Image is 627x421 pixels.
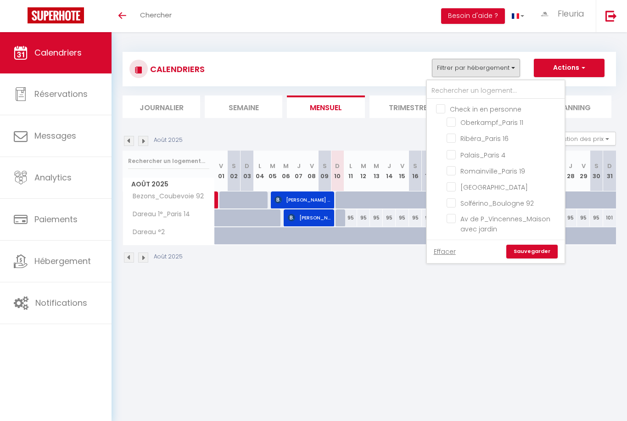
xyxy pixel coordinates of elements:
[506,245,558,258] a: Sauvegarder
[441,8,505,24] button: Besoin d'aide ?
[538,9,552,18] img: ...
[460,214,550,234] span: Av de P_Vincennes_Maison avec jardin
[605,10,617,22] img: logout
[434,247,456,257] a: Effacer
[558,8,584,19] span: Fleuria
[427,83,565,99] input: Rechercher un logement...
[28,7,84,23] img: Super Booking
[460,151,505,160] span: Palais_Paris 4
[140,10,172,20] span: Chercher
[460,183,528,192] span: [GEOGRAPHIC_DATA]
[460,167,525,176] span: Romainville_Paris 19
[426,79,565,264] div: Filtrer par hébergement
